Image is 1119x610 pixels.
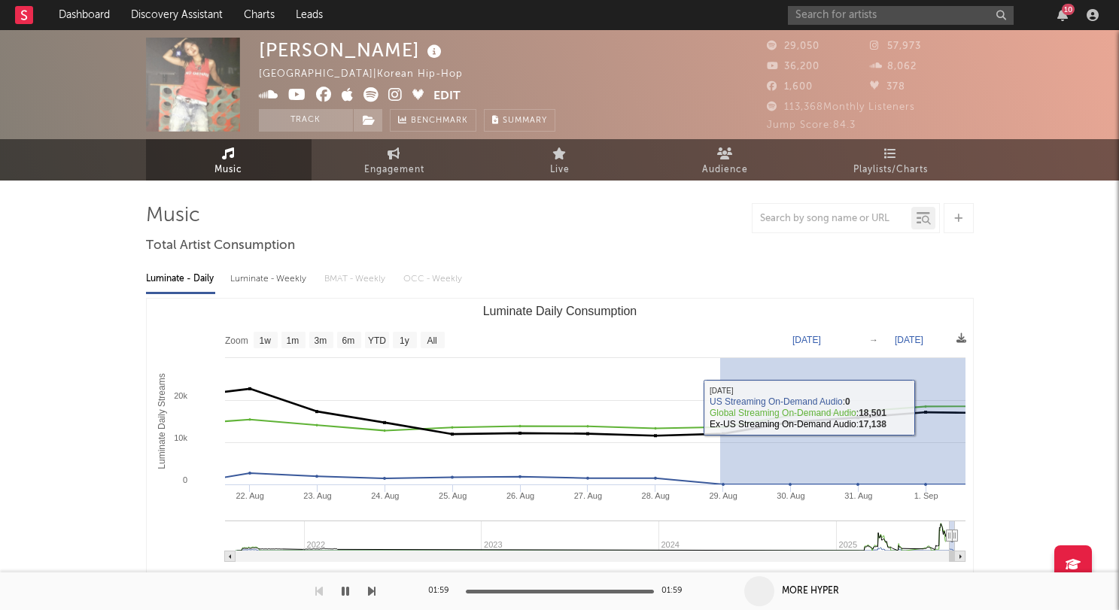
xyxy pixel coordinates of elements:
input: Search by song name or URL [753,213,911,225]
text: 27. Aug [573,491,601,500]
text: [DATE] [792,335,821,345]
text: 0 [182,475,187,484]
div: MORE HYPER [782,584,839,598]
a: Playlists/Charts [808,139,974,181]
text: 31. Aug [844,491,872,500]
text: Luminate Daily Streams [156,373,166,469]
text: 24. Aug [371,491,399,500]
div: 10 [1062,4,1075,15]
div: 01:59 [661,582,692,600]
text: YTD [367,335,385,346]
a: Audience [643,139,808,181]
span: Summary [503,117,547,125]
span: 378 [870,82,905,92]
text: Luminate Daily Consumption [482,305,637,317]
text: 25. Aug [439,491,467,500]
span: 36,200 [767,62,819,71]
span: 1,600 [767,82,813,92]
span: Live [550,161,570,179]
div: [PERSON_NAME] [259,38,445,62]
text: → [869,335,878,345]
text: Zoom [225,335,248,346]
text: 29. Aug [709,491,737,500]
button: Track [259,109,353,132]
span: Total Artist Consumption [146,237,295,255]
span: 57,973 [870,41,921,51]
text: 10k [174,433,187,442]
text: 30. Aug [777,491,804,500]
text: 1m [286,335,299,346]
text: 6m [342,335,354,346]
button: Edit [433,87,461,106]
span: Audience [702,161,748,179]
text: 1. Sep [914,491,938,500]
button: Summary [484,109,555,132]
text: 28. Aug [641,491,669,500]
span: Benchmark [411,112,468,130]
div: Luminate - Daily [146,266,215,292]
span: 113,368 Monthly Listeners [767,102,915,112]
div: 01:59 [428,582,458,600]
text: 22. Aug [236,491,263,500]
text: [DATE] [895,335,923,345]
text: 26. Aug [506,491,534,500]
text: All [427,335,436,346]
span: Engagement [364,161,424,179]
a: Live [477,139,643,181]
div: [GEOGRAPHIC_DATA] | Korean Hip-Hop [259,65,480,83]
text: 3m [314,335,327,346]
a: Music [146,139,312,181]
span: Playlists/Charts [853,161,928,179]
svg: Luminate Daily Consumption [147,299,973,599]
input: Search for artists [788,6,1014,25]
text: 23. Aug [303,491,331,500]
button: 10 [1057,9,1068,21]
text: 1w [259,335,271,346]
text: 1y [400,335,409,346]
span: Jump Score: 84.3 [767,120,856,130]
span: Music [214,161,242,179]
text: 20k [174,391,187,400]
a: Benchmark [390,109,476,132]
span: 29,050 [767,41,819,51]
span: 8,062 [870,62,917,71]
a: Engagement [312,139,477,181]
div: Luminate - Weekly [230,266,309,292]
